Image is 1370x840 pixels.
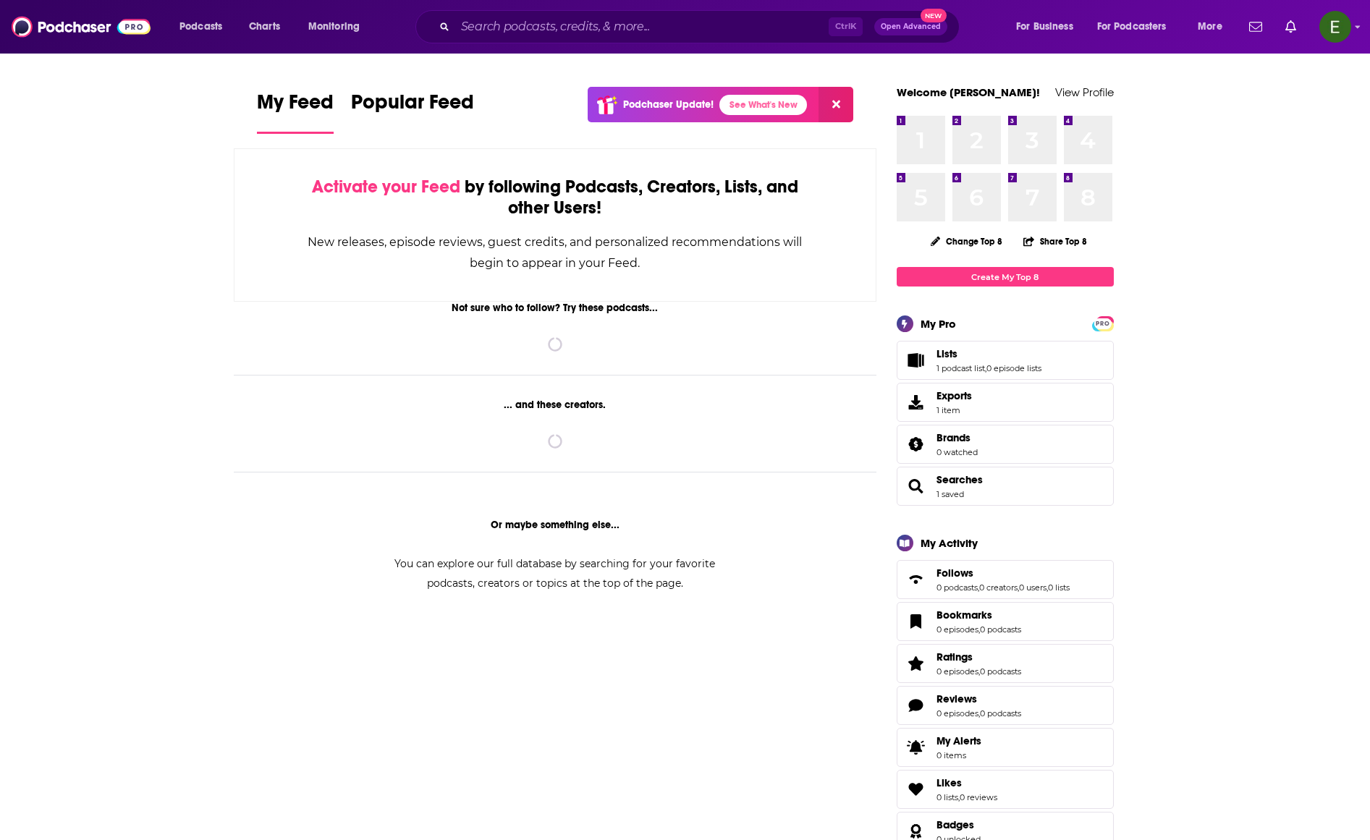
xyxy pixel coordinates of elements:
a: See What's New [719,95,807,115]
span: , [1046,582,1048,593]
div: by following Podcasts, Creators, Lists, and other Users! [307,177,804,219]
span: Brands [897,425,1114,464]
a: 0 users [1019,582,1046,593]
a: 0 creators [979,582,1018,593]
a: 0 podcasts [980,708,1021,718]
a: Likes [936,776,997,789]
div: My Pro [921,317,956,331]
a: Follows [902,569,931,590]
span: Searches [936,473,983,486]
span: Lists [897,341,1114,380]
a: Brands [936,431,978,444]
span: My Alerts [902,737,931,758]
span: Exports [936,389,972,402]
button: open menu [298,15,379,38]
span: Follows [936,567,973,580]
button: open menu [1088,15,1188,38]
span: , [978,666,980,676]
a: Show notifications dropdown [1243,14,1268,39]
span: Reviews [936,692,977,705]
div: You can explore our full database by searching for your favorite podcasts, creators or topics at ... [377,554,733,593]
span: Reviews [897,686,1114,725]
span: 1 item [936,405,972,415]
span: , [978,582,979,593]
span: For Podcasters [1097,17,1167,37]
span: Bookmarks [936,608,992,621]
button: Change Top 8 [922,232,1012,250]
p: Podchaser Update! [623,98,714,111]
a: Brands [902,434,931,454]
a: Badges [936,818,981,831]
button: Share Top 8 [1023,227,1088,255]
a: Exports [897,383,1114,422]
span: Ratings [936,650,973,663]
a: 0 episodes [936,708,978,718]
span: New [921,9,947,22]
a: View Profile [1055,85,1114,99]
a: 0 podcasts [980,666,1021,676]
span: My Alerts [936,734,981,747]
a: Show notifications dropdown [1280,14,1302,39]
a: PRO [1094,318,1112,328]
span: Ratings [897,644,1114,683]
a: Ratings [902,653,931,674]
span: Logged in as Emily.Kaplan [1319,11,1351,43]
img: Podchaser - Follow, Share and Rate Podcasts [12,13,151,41]
div: Or maybe something else... [234,519,877,531]
span: Brands [936,431,971,444]
span: More [1198,17,1222,37]
button: Open AdvancedNew [874,18,947,35]
span: 0 items [936,750,981,760]
a: Charts [240,15,289,38]
span: Activate your Feed [312,176,460,198]
button: Show profile menu [1319,11,1351,43]
span: My Feed [257,90,334,123]
a: Popular Feed [351,90,474,134]
a: My Alerts [897,728,1114,767]
a: Lists [902,350,931,370]
a: 0 episodes [936,666,978,676]
span: Likes [897,770,1114,809]
a: Ratings [936,650,1021,663]
span: , [978,708,980,718]
a: My Feed [257,90,334,134]
span: For Business [1016,17,1073,37]
a: 0 episode lists [986,363,1041,373]
button: open menu [1188,15,1240,38]
a: Lists [936,347,1041,360]
a: Reviews [936,692,1021,705]
span: , [985,363,986,373]
span: Monitoring [308,17,360,37]
div: ... and these creators. [234,399,877,411]
span: Likes [936,776,962,789]
a: 0 lists [1048,582,1070,593]
a: Bookmarks [936,608,1021,621]
span: , [1018,582,1019,593]
span: Podcasts [179,17,222,37]
button: open menu [169,15,241,38]
span: Charts [249,17,280,37]
div: My Activity [921,536,978,550]
a: Reviews [902,695,931,716]
a: Welcome [PERSON_NAME]! [897,85,1040,99]
span: Searches [897,467,1114,506]
div: Not sure who to follow? Try these podcasts... [234,302,877,314]
a: 0 lists [936,792,958,802]
img: User Profile [1319,11,1351,43]
span: Ctrl K [829,17,863,36]
a: 1 saved [936,489,964,499]
a: 1 podcast list [936,363,985,373]
span: Exports [902,392,931,412]
a: 0 reviews [960,792,997,802]
span: Lists [936,347,957,360]
span: Badges [936,818,974,831]
div: New releases, episode reviews, guest credits, and personalized recommendations will begin to appe... [307,232,804,273]
span: Follows [897,560,1114,599]
a: Bookmarks [902,611,931,632]
a: 0 watched [936,447,978,457]
input: Search podcasts, credits, & more... [455,15,829,38]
